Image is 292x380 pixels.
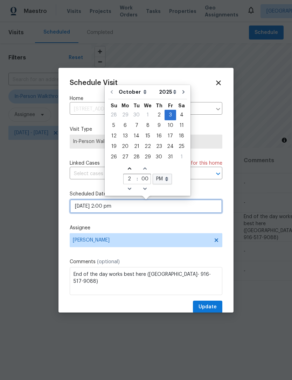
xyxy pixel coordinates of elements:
span: Decrease hours (12hr clock) [124,184,135,194]
div: Wed Oct 08 2025 [142,120,153,131]
div: Thu Oct 02 2025 [153,110,165,120]
div: 2 [153,110,165,120]
div: 11 [176,121,187,130]
button: Go to next month [178,85,189,99]
div: 24 [165,142,176,151]
div: 30 [153,152,165,162]
div: Mon Oct 13 2025 [119,131,131,141]
button: Update [193,301,222,314]
span: Increase minutes [139,164,151,174]
span: Linked Cases [70,160,100,167]
div: 22 [142,142,153,151]
input: minutes [139,174,151,184]
div: 20 [119,142,131,151]
div: 17 [165,131,176,141]
div: Sun Sep 28 2025 [108,110,119,120]
label: Comments [70,258,222,265]
div: Thu Oct 23 2025 [153,141,165,152]
div: 31 [165,152,176,162]
div: Thu Oct 16 2025 [153,131,165,141]
span: Decrease minutes [139,184,151,194]
div: Sat Oct 18 2025 [176,131,187,141]
div: 19 [108,142,119,151]
div: Sat Nov 01 2025 [176,152,187,162]
button: Open [213,169,223,179]
div: 3 [165,110,176,120]
span: Increase hours (12hr clock) [124,164,135,174]
div: Wed Oct 29 2025 [142,152,153,162]
abbr: Friday [168,103,173,108]
div: 25 [176,142,187,151]
label: Visit Type [70,126,222,133]
div: Tue Oct 07 2025 [131,120,142,131]
div: 16 [153,131,165,141]
input: Select cases [70,169,203,179]
div: Fri Oct 03 2025 [165,110,176,120]
span: Schedule Visit [70,79,118,86]
div: Fri Oct 17 2025 [165,131,176,141]
input: Enter in an address [70,104,212,115]
textarea: End of the day works best here ([GEOGRAPHIC_DATA]- 916-517-9088) [70,267,222,295]
div: Sun Oct 26 2025 [108,152,119,162]
div: 18 [176,131,187,141]
span: Close [215,79,222,87]
abbr: Monday [121,103,129,108]
label: Home [70,95,222,102]
div: 28 [108,110,119,120]
div: 14 [131,131,142,141]
div: 28 [131,152,142,162]
span: (optional) [97,259,120,264]
span: In-Person Walkthrough [73,138,219,145]
abbr: Tuesday [133,103,140,108]
div: Wed Oct 01 2025 [142,110,153,120]
div: Fri Oct 10 2025 [165,120,176,131]
abbr: Saturday [178,103,185,108]
div: 8 [142,121,153,130]
label: Scheduled Date [70,191,222,198]
span: There is case for this home [160,160,222,167]
div: Thu Oct 09 2025 [153,120,165,131]
div: 1 [142,110,153,120]
div: Mon Sep 29 2025 [119,110,131,120]
div: Mon Oct 06 2025 [119,120,131,131]
div: Thu Oct 30 2025 [153,152,165,162]
div: Sun Oct 19 2025 [108,141,119,152]
div: 30 [131,110,142,120]
div: 9 [153,121,165,130]
abbr: Thursday [156,103,162,108]
span: [PERSON_NAME] [73,237,210,243]
span: : [135,174,139,184]
abbr: Sunday [111,103,117,108]
div: Wed Oct 15 2025 [142,131,153,141]
div: 27 [119,152,131,162]
div: 29 [119,110,131,120]
input: hours (12hr clock) [124,174,135,184]
div: 10 [165,121,176,130]
div: 6 [119,121,131,130]
div: Mon Oct 20 2025 [119,141,131,152]
div: 15 [142,131,153,141]
div: Sat Oct 25 2025 [176,141,187,152]
div: Mon Oct 27 2025 [119,152,131,162]
label: Assignee [70,224,222,231]
div: Tue Oct 14 2025 [131,131,142,141]
div: 13 [119,131,131,141]
div: 12 [108,131,119,141]
div: 29 [142,152,153,162]
div: Tue Oct 28 2025 [131,152,142,162]
select: Month [117,87,157,97]
div: 7 [131,121,142,130]
div: Tue Sep 30 2025 [131,110,142,120]
div: 21 [131,142,142,151]
div: Wed Oct 22 2025 [142,141,153,152]
button: Go to previous month [106,85,117,99]
div: Sun Oct 05 2025 [108,120,119,131]
div: 4 [176,110,187,120]
div: 23 [153,142,165,151]
div: 1 [176,152,187,162]
div: Sat Oct 04 2025 [176,110,187,120]
div: Fri Oct 24 2025 [165,141,176,152]
select: Year [157,87,178,97]
div: Fri Oct 31 2025 [165,152,176,162]
input: M/D/YYYY [70,199,222,213]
